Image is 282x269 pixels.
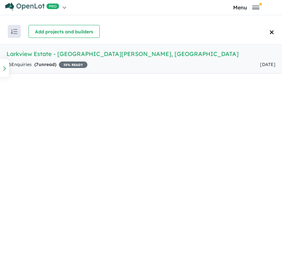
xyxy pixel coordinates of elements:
span: × [269,23,274,40]
strong: ( unread) [34,62,56,67]
button: Toggle navigation [212,4,280,10]
span: 35 % READY [59,62,87,68]
img: Openlot PRO Logo White [5,3,59,11]
button: Close [267,18,282,44]
div: 16 Enquir ies [6,61,87,69]
span: 7 [36,62,39,67]
button: Add projects and builders [28,25,100,38]
img: sort.svg [11,29,17,34]
span: [DATE] [260,62,276,67]
h5: Larkview Estate - [GEOGRAPHIC_DATA][PERSON_NAME] , [GEOGRAPHIC_DATA] [6,50,276,58]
